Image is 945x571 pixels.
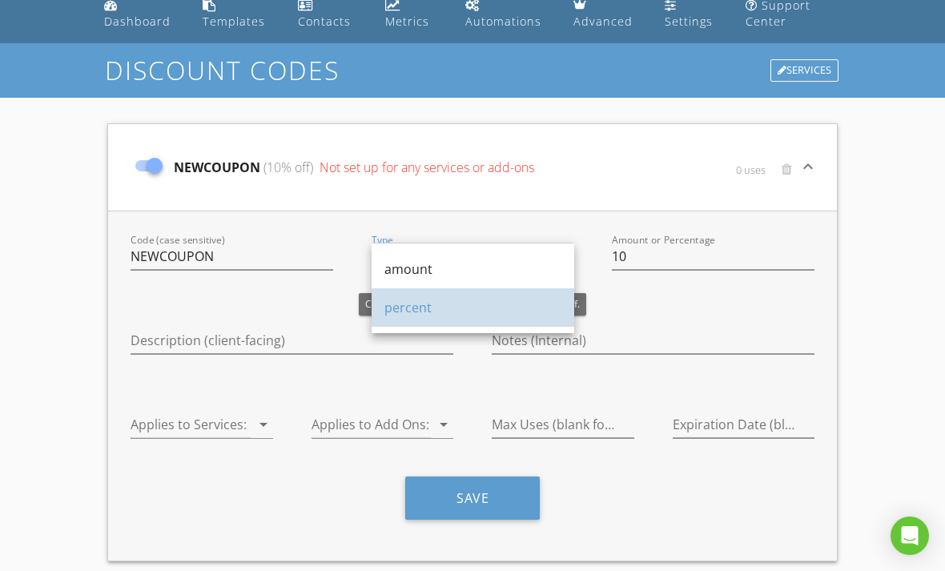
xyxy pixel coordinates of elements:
[131,243,333,270] input: Code (case sensitive)
[665,14,713,29] div: Settings
[298,14,351,29] div: Contacts
[203,14,265,29] div: Templates
[492,412,634,438] input: Max Uses (blank for unlimited)
[492,328,814,354] input: Notes (Internal)
[385,14,429,29] div: Metrics
[174,158,534,177] span: NEWCOUPON
[104,14,171,29] div: Dashboard
[260,159,313,176] span: (10% off)
[573,14,633,29] div: Advanced
[673,412,815,438] input: Expiration Date (blank for none)
[254,415,273,434] i: arrow_drop_down
[131,328,453,354] input: Description (client-facing)
[365,297,580,311] span: Choose either a flat amount or a percentage off.
[384,259,561,279] div: amount
[736,163,766,176] span: 0 uses
[769,58,840,83] a: Services
[798,157,818,176] i: keyboard_arrow_down
[105,56,840,84] h1: Discount Codes
[434,415,453,434] i: arrow_drop_down
[612,243,814,270] input: Amount or Percentage
[770,59,838,82] div: Services
[384,298,561,317] div: percent
[405,477,540,520] button: Save
[891,517,929,555] div: Open Intercom Messenger
[465,14,541,29] div: Automations
[316,159,534,176] span: Not set up for any services or add-ons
